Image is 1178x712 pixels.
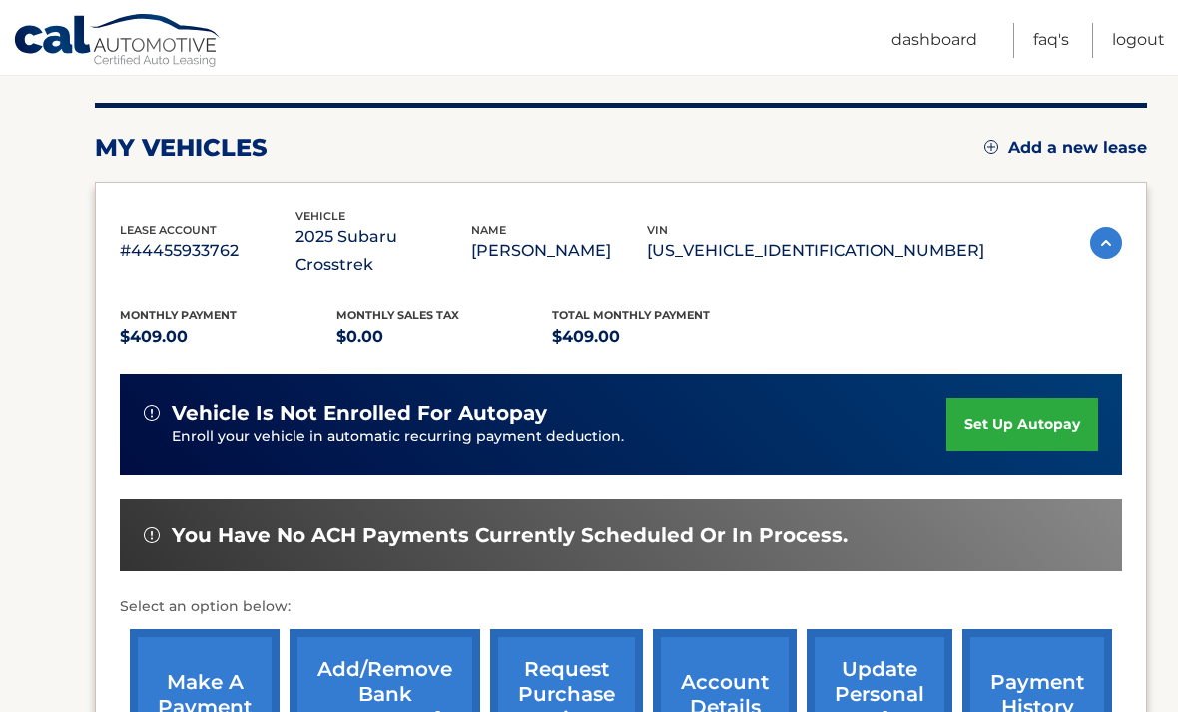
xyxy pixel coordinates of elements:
[295,209,345,223] span: vehicle
[120,237,295,265] p: #44455933762
[120,595,1122,619] p: Select an option below:
[891,23,977,58] a: Dashboard
[647,223,668,237] span: vin
[552,308,710,322] span: Total Monthly Payment
[120,308,237,322] span: Monthly Payment
[120,223,217,237] span: lease account
[172,426,946,448] p: Enroll your vehicle in automatic recurring payment deduction.
[1033,23,1069,58] a: FAQ's
[295,223,471,279] p: 2025 Subaru Crosstrek
[471,237,647,265] p: [PERSON_NAME]
[984,140,998,154] img: add.svg
[95,133,268,163] h2: my vehicles
[13,13,223,71] a: Cal Automotive
[1112,23,1165,58] a: Logout
[1090,227,1122,259] img: accordion-active.svg
[984,138,1147,158] a: Add a new lease
[471,223,506,237] span: name
[144,527,160,543] img: alert-white.svg
[172,401,547,426] span: vehicle is not enrolled for autopay
[946,398,1098,451] a: set up autopay
[172,523,848,548] span: You have no ACH payments currently scheduled or in process.
[120,323,336,351] p: $409.00
[647,237,984,265] p: [US_VEHICLE_IDENTIFICATION_NUMBER]
[336,323,553,351] p: $0.00
[336,308,459,322] span: Monthly sales Tax
[552,323,769,351] p: $409.00
[144,405,160,421] img: alert-white.svg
